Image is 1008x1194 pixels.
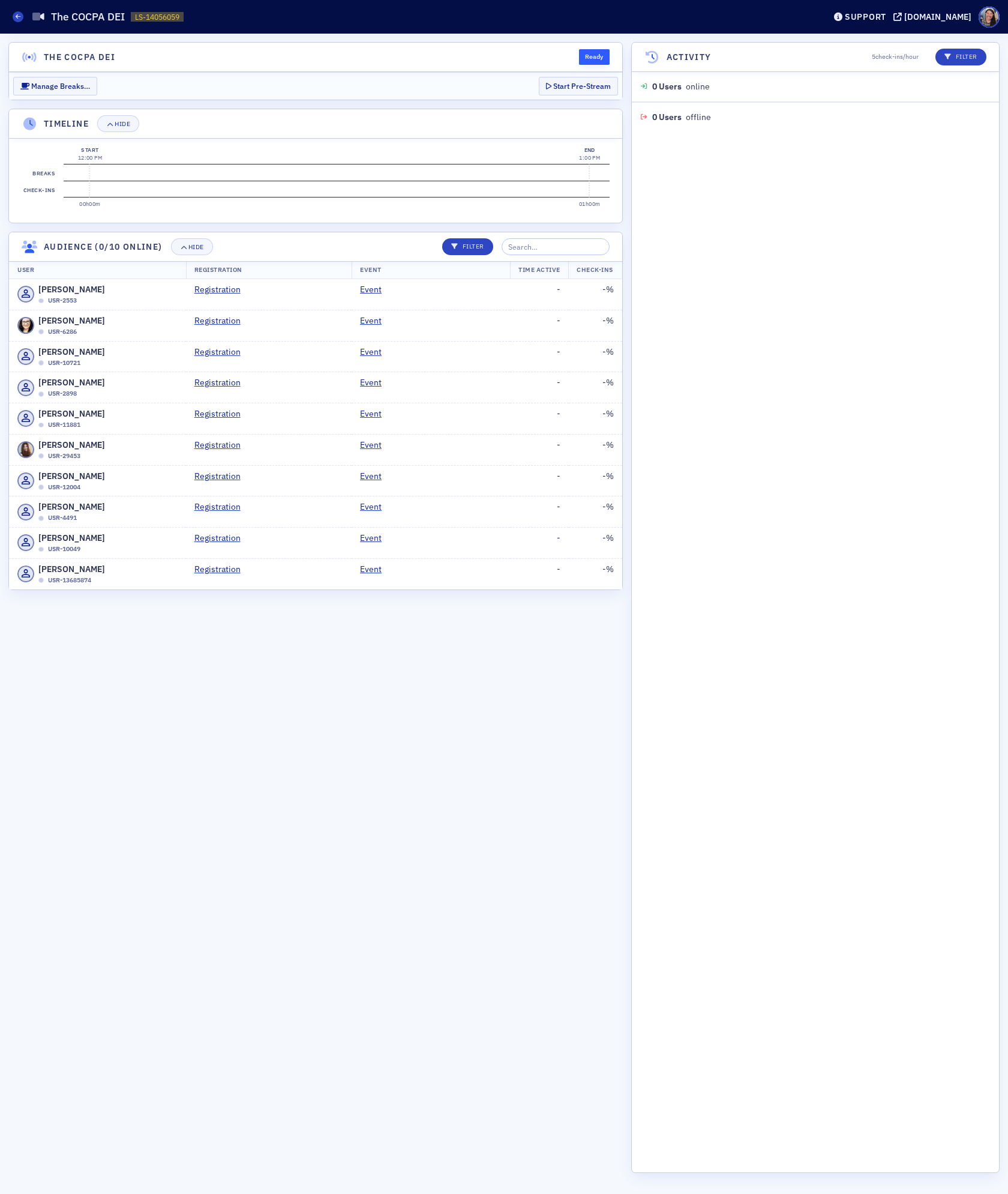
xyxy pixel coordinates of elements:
[48,576,91,585] span: USR-13685874
[893,13,976,21] button: [DOMAIN_NAME]
[188,244,204,250] div: Hide
[667,51,712,64] h4: Activity
[38,423,44,428] div: Offline
[38,408,105,420] span: [PERSON_NAME]
[569,434,622,465] td: - %
[652,111,682,124] span: 0 Users
[48,544,80,554] span: USR-10049
[44,118,89,130] h4: Timeline
[845,11,886,22] div: Support
[38,391,44,397] div: Offline
[48,389,77,399] span: USR-2898
[935,49,986,65] button: Filter
[31,164,58,181] label: Breaks
[360,346,391,358] a: Event
[38,360,44,366] div: Offline
[579,146,600,154] div: End
[194,376,250,389] a: Registration
[194,283,250,296] a: Registration
[194,315,250,327] a: Registration
[360,501,391,513] a: Event
[686,111,711,124] span: offline
[360,439,391,451] a: Event
[194,470,250,483] a: Registration
[569,558,622,589] td: - %
[38,501,105,513] span: [PERSON_NAME]
[38,315,105,327] span: [PERSON_NAME]
[360,408,391,420] a: Event
[442,238,493,255] button: Filter
[48,483,80,492] span: USR-12004
[38,329,44,334] div: Offline
[38,547,44,552] div: Offline
[97,115,139,132] button: Hide
[48,451,80,461] span: USR-29453
[79,201,101,207] time: 00h00m
[194,563,250,576] a: Registration
[51,10,125,24] h1: The COCPA DEI
[510,261,569,279] th: Time Active
[9,261,186,279] th: User
[502,238,610,255] input: Search…
[510,372,569,403] td: -
[569,465,622,496] td: - %
[569,496,622,528] td: - %
[38,577,44,583] div: Offline
[510,310,569,341] td: -
[360,563,391,576] a: Event
[652,80,682,93] span: 0 Users
[38,484,44,490] div: Offline
[38,563,105,576] span: [PERSON_NAME]
[510,496,569,528] td: -
[569,372,622,403] td: - %
[38,346,105,358] span: [PERSON_NAME]
[360,283,391,296] a: Event
[78,146,103,154] div: Start
[186,261,352,279] th: Registration
[194,346,250,358] a: Registration
[510,341,569,372] td: -
[44,241,163,253] h4: Audience (0/10 online)
[579,201,601,207] time: 01h00m
[44,51,115,64] h4: The COCPA DEI
[510,558,569,589] td: -
[38,376,105,389] span: [PERSON_NAME]
[360,315,391,327] a: Event
[194,408,250,420] a: Registration
[579,154,600,161] time: 1:00 PM
[48,296,77,306] span: USR-2553
[510,465,569,496] td: -
[48,420,80,430] span: USR-11881
[115,121,130,127] div: Hide
[194,501,250,513] a: Registration
[38,516,44,521] div: Offline
[510,279,569,310] td: -
[38,298,44,304] div: Offline
[360,470,391,483] a: Event
[539,77,618,95] button: Start Pre-Stream
[569,279,622,310] td: - %
[78,154,103,161] time: 12:00 PM
[579,49,610,65] div: Ready
[48,327,77,337] span: USR-6286
[38,453,44,459] div: Offline
[872,52,919,62] span: 5 check-ins/hour
[48,513,77,523] span: USR-4491
[352,261,510,279] th: Event
[48,358,80,368] span: USR-10721
[360,532,391,544] a: Event
[451,242,484,252] p: Filter
[194,532,250,544] a: Registration
[194,439,250,451] a: Registration
[38,439,105,451] span: [PERSON_NAME]
[904,11,971,22] div: [DOMAIN_NAME]
[38,283,105,296] span: [PERSON_NAME]
[13,77,97,95] button: Manage Breaks…
[569,341,622,372] td: - %
[569,310,622,341] td: - %
[568,261,622,279] th: Check-Ins
[510,434,569,465] td: -
[979,7,1000,28] span: Profile
[360,376,391,389] a: Event
[38,532,105,544] span: [PERSON_NAME]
